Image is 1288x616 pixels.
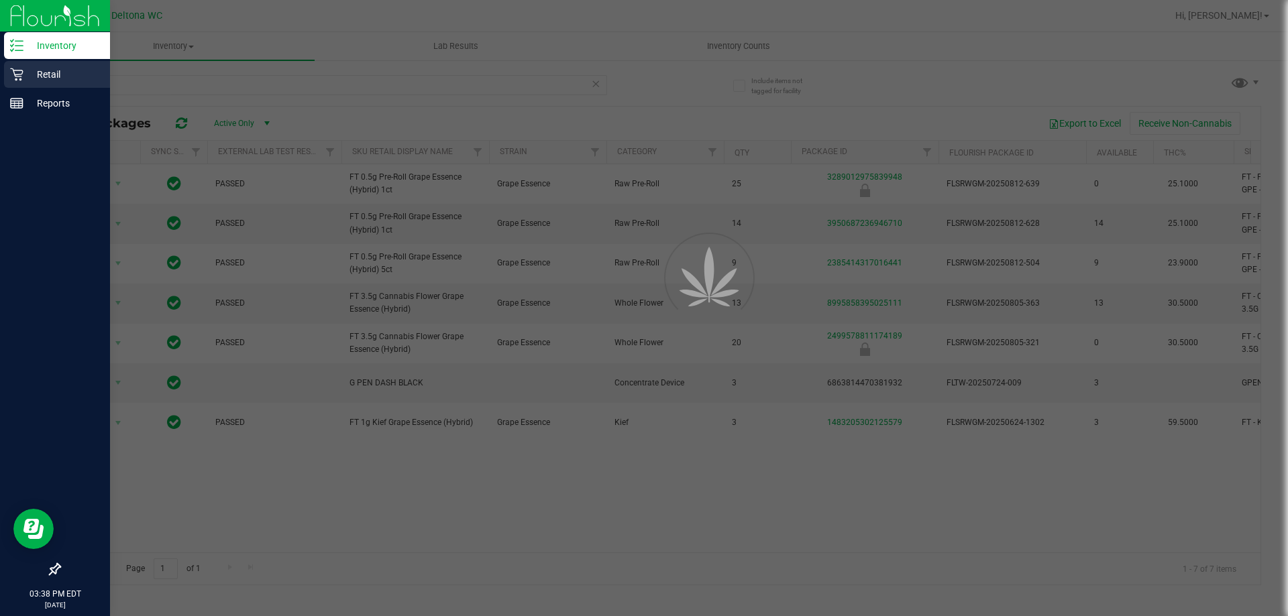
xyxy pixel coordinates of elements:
[13,509,54,549] iframe: Resource center
[23,38,104,54] p: Inventory
[6,600,104,610] p: [DATE]
[23,66,104,82] p: Retail
[10,39,23,52] inline-svg: Inventory
[6,588,104,600] p: 03:38 PM EDT
[10,97,23,110] inline-svg: Reports
[10,68,23,81] inline-svg: Retail
[23,95,104,111] p: Reports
